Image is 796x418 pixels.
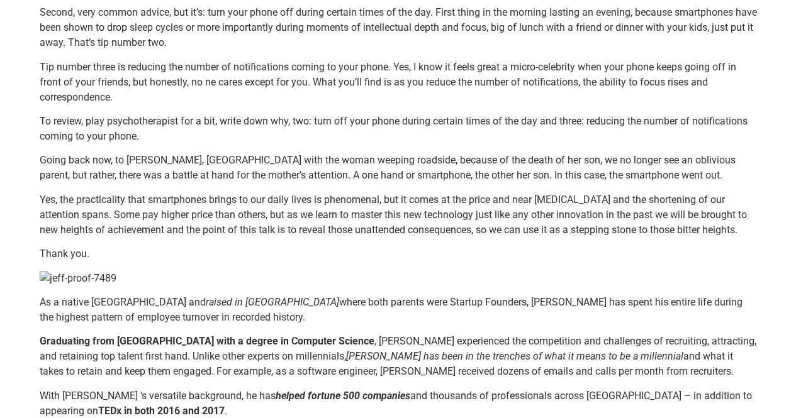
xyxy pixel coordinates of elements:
b: Graduating from [GEOGRAPHIC_DATA] with a degree in Computer Science [40,335,374,347]
p: , [PERSON_NAME] experienced the competition and challenges of recruiting, attracting, and retaini... [40,334,757,379]
p: As a native [GEOGRAPHIC_DATA] and where both parents were Startup Founders, [PERSON_NAME] has spe... [40,295,757,325]
p: Thank you. [40,246,757,261]
b: TEDx in both 2016 and 2017 [98,405,225,417]
p: To review, play psychotherapist for a bit, write down why, two: turn off your phone during certai... [40,114,757,144]
p: Second, very common advice, but it’s: turn your phone off during certain times of the day. First ... [40,5,757,50]
img: jeff-proof-7489 [40,271,116,286]
i: raised in [GEOGRAPHIC_DATA] [206,296,339,308]
i: fortune 500 companies [308,390,410,402]
p: Yes, the practicality that smartphones brings to our daily lives is phenomenal, but it comes at t... [40,192,757,238]
i: helped [276,390,305,402]
i: [PERSON_NAME] has been in the trenches of what it means to be a millennial [346,350,683,362]
p: Going back now, to [PERSON_NAME], [GEOGRAPHIC_DATA] with the woman weeping roadside, because of t... [40,153,757,183]
p: Tip number three is reducing the number of notifications coming to your phone. Yes, I know it fee... [40,60,757,105]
